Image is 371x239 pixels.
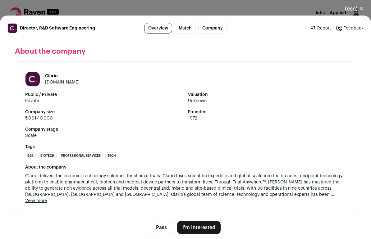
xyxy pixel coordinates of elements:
[25,115,183,121] span: 5,001-10,000
[25,92,183,98] strong: Public / Private
[337,2,371,16] button: Close modal
[25,198,47,204] button: View more
[25,152,36,159] li: B2B
[25,133,37,139] div: Scale
[310,25,331,31] a: Report
[59,152,103,159] li: Professional Services
[25,98,183,104] span: Private
[188,98,346,104] span: Unknown
[144,23,172,34] a: Overview
[198,23,227,34] a: Company
[8,24,17,33] img: c177f94537cbed244f8fb561379e16228ab804ae373633f5f99bb1039f2599fb.jpg
[20,25,95,31] span: Director, R&D Software Engineering
[25,126,346,133] strong: Company stage
[175,23,196,34] a: Match
[38,152,57,159] li: Biotech
[336,25,364,31] a: Feedback
[45,73,80,79] h1: Clario
[25,164,346,170] div: About the company
[188,109,346,115] strong: Founded
[25,173,346,198] span: Clario delivers the endpoint technology solutions for clinical trials. Clario fuses scientific ex...
[188,92,346,98] strong: Valuation
[25,109,183,115] strong: Company size
[25,72,40,86] img: c177f94537cbed244f8fb561379e16228ab804ae373633f5f99bb1039f2599fb.jpg
[45,80,80,84] a: [DOMAIN_NAME]
[188,115,346,121] span: 1972
[151,221,172,234] button: Pass
[177,221,221,234] button: I'm Interested
[105,152,118,159] li: Tech
[25,144,346,150] strong: Tags
[15,47,356,56] h2: About the company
